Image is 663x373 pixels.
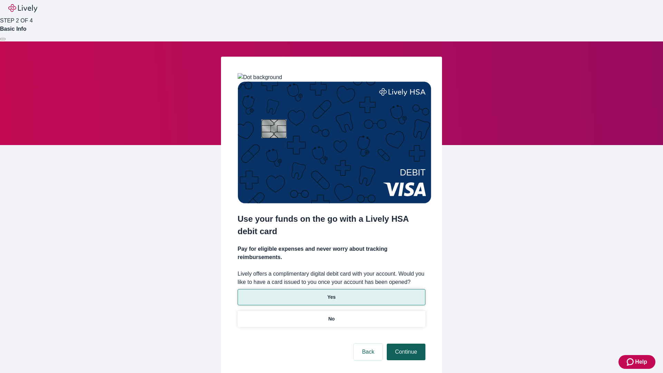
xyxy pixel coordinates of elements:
[627,358,635,366] svg: Zendesk support icon
[327,294,336,301] p: Yes
[328,315,335,323] p: No
[8,4,37,12] img: Lively
[238,245,425,261] h4: Pay for eligible expenses and never worry about tracking reimbursements.
[238,213,425,238] h2: Use your funds on the go with a Lively HSA debit card
[238,289,425,305] button: Yes
[238,270,425,286] label: Lively offers a complimentary digital debit card with your account. Would you like to have a card...
[238,311,425,327] button: No
[354,344,383,360] button: Back
[238,82,431,203] img: Debit card
[387,344,425,360] button: Continue
[635,358,647,366] span: Help
[238,73,282,82] img: Dot background
[618,355,655,369] button: Zendesk support iconHelp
